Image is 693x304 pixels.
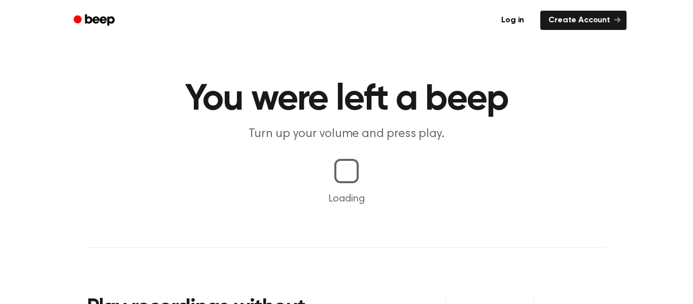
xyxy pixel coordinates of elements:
[66,11,124,30] a: Beep
[491,9,534,32] a: Log in
[87,81,606,118] h1: You were left a beep
[12,191,681,207] p: Loading
[152,126,541,143] p: Turn up your volume and press play.
[540,11,627,30] a: Create Account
